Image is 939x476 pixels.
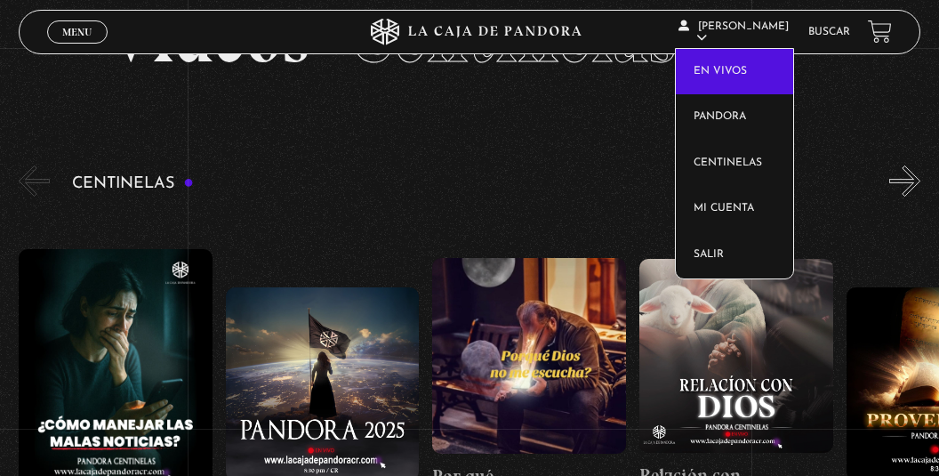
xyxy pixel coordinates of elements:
a: Salir [676,232,792,278]
a: Buscar [808,27,850,37]
a: View your shopping cart [868,20,892,44]
a: Mi cuenta [676,186,792,232]
h3: Centinelas [72,175,194,192]
a: En vivos [676,49,792,95]
button: Next [889,165,920,197]
span: [PERSON_NAME] [678,21,789,44]
a: Pandora [676,94,792,141]
span: Cerrar [56,41,98,53]
a: Centinelas [676,141,792,187]
span: Menu [62,27,92,37]
h2: Videos [108,2,830,73]
button: Previous [19,165,50,197]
